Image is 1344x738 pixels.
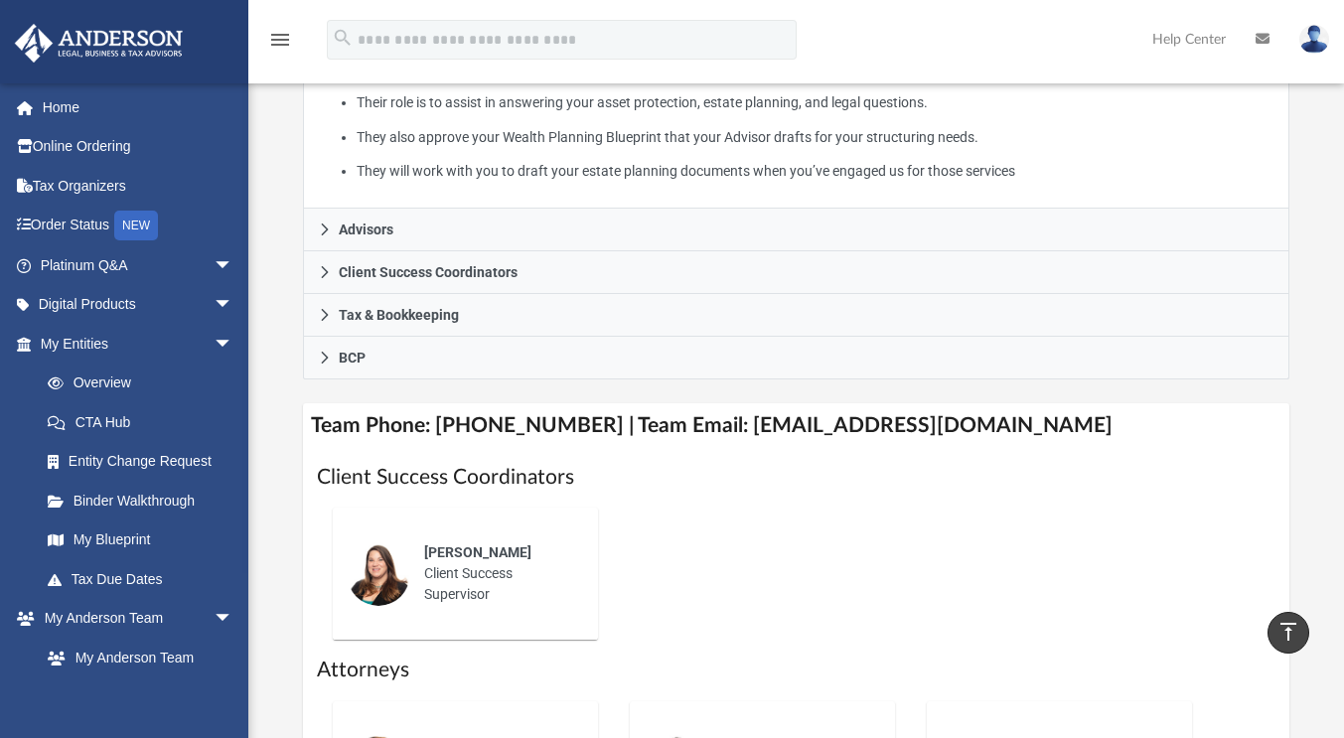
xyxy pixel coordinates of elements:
[268,38,292,52] a: menu
[28,402,263,442] a: CTA Hub
[14,206,263,246] a: Order StatusNEW
[424,544,531,560] span: [PERSON_NAME]
[268,28,292,52] i: menu
[303,251,1289,294] a: Client Success Coordinators
[1276,620,1300,644] i: vertical_align_top
[114,211,158,240] div: NEW
[214,324,253,365] span: arrow_drop_down
[28,442,263,482] a: Entity Change Request
[303,337,1289,379] a: BCP
[357,125,1274,150] li: They also approve your Wealth Planning Blueprint that your Advisor drafts for your structuring ne...
[28,481,263,520] a: Binder Walkthrough
[28,364,263,403] a: Overview
[357,90,1274,115] li: Their role is to assist in answering your asset protection, estate planning, and legal questions.
[14,127,263,167] a: Online Ordering
[14,87,263,127] a: Home
[14,245,263,285] a: Platinum Q&Aarrow_drop_down
[14,285,263,325] a: Digital Productsarrow_drop_down
[317,463,1275,492] h1: Client Success Coordinators
[332,27,354,49] i: search
[303,294,1289,337] a: Tax & Bookkeeping
[318,22,1274,184] p: What My Attorneys & Paralegals Do:
[303,209,1289,251] a: Advisors
[28,638,243,677] a: My Anderson Team
[1268,612,1309,654] a: vertical_align_top
[339,265,518,279] span: Client Success Coordinators
[1299,25,1329,54] img: User Pic
[14,599,253,639] a: My Anderson Teamarrow_drop_down
[339,222,393,236] span: Advisors
[214,245,253,286] span: arrow_drop_down
[410,528,584,619] div: Client Success Supervisor
[14,166,263,206] a: Tax Organizers
[347,542,410,606] img: thumbnail
[339,351,366,365] span: BCP
[28,520,253,560] a: My Blueprint
[214,599,253,640] span: arrow_drop_down
[357,159,1274,184] li: They will work with you to draft your estate planning documents when you’ve engaged us for those ...
[28,559,263,599] a: Tax Due Dates
[317,656,1275,684] h1: Attorneys
[303,403,1289,448] h4: Team Phone: [PHONE_NUMBER] | Team Email: [EMAIL_ADDRESS][DOMAIN_NAME]
[303,8,1289,210] div: Attorneys & Paralegals
[214,285,253,326] span: arrow_drop_down
[339,308,459,322] span: Tax & Bookkeeping
[14,324,263,364] a: My Entitiesarrow_drop_down
[9,24,189,63] img: Anderson Advisors Platinum Portal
